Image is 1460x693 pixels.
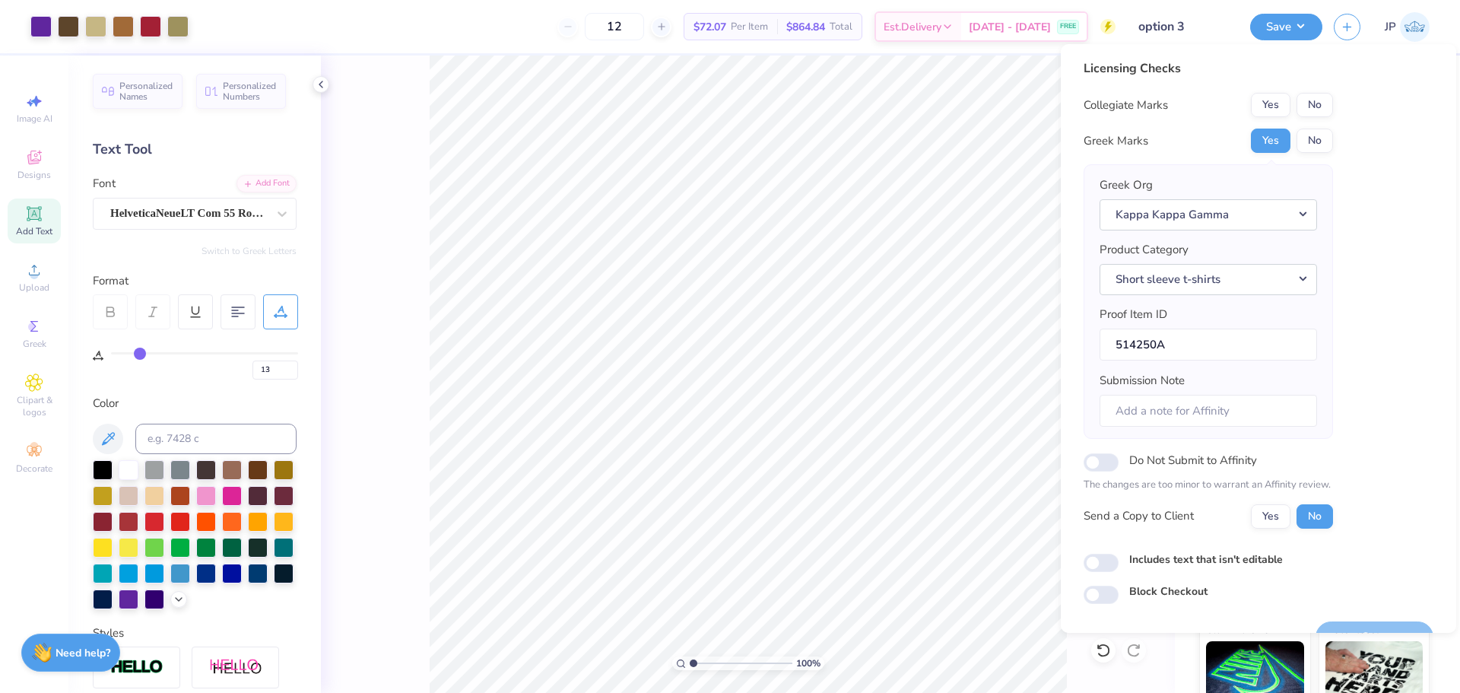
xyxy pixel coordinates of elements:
[1251,129,1290,153] button: Yes
[16,463,52,475] span: Decorate
[93,175,116,192] label: Font
[585,13,644,40] input: – –
[830,19,852,35] span: Total
[1129,552,1283,567] label: Includes text that isn't editable
[1129,583,1208,599] label: Block Checkout
[1100,199,1317,230] button: Kappa Kappa Gamma
[1385,18,1396,36] span: JP
[1084,59,1333,78] div: Licensing Checks
[223,81,277,102] span: Personalized Numbers
[1251,504,1290,529] button: Yes
[969,19,1051,35] span: [DATE] - [DATE]
[884,19,941,35] span: Est. Delivery
[1385,12,1430,42] a: JP
[1251,93,1290,117] button: Yes
[693,19,726,35] span: $72.07
[8,394,61,418] span: Clipart & logos
[110,659,163,676] img: Stroke
[1100,241,1189,259] label: Product Category
[202,245,297,257] button: Switch to Greek Letters
[135,424,297,454] input: e.g. 7428 c
[93,139,297,160] div: Text Tool
[17,169,51,181] span: Designs
[731,19,768,35] span: Per Item
[209,658,262,677] img: Shadow
[1084,132,1148,150] div: Greek Marks
[1129,450,1257,470] label: Do Not Submit to Affinity
[236,175,297,192] div: Add Font
[93,272,298,290] div: Format
[1297,129,1333,153] button: No
[93,625,297,642] div: Styles
[1100,306,1167,323] label: Proof Item ID
[1100,372,1185,389] label: Submission Note
[796,656,820,670] span: 100 %
[19,281,49,294] span: Upload
[1100,395,1317,428] input: Add a note for Affinity
[786,19,825,35] span: $864.84
[56,646,110,660] strong: Need help?
[1084,478,1333,493] p: The changes are too minor to warrant an Affinity review.
[23,338,46,350] span: Greek
[1297,504,1333,529] button: No
[93,395,297,412] div: Color
[1297,93,1333,117] button: No
[1400,12,1430,42] img: John Paul Torres
[1100,264,1317,295] button: Short sleeve t-shirts
[1060,21,1076,32] span: FREE
[119,81,173,102] span: Personalized Names
[1100,176,1153,194] label: Greek Org
[17,113,52,125] span: Image AI
[16,225,52,237] span: Add Text
[1084,97,1168,114] div: Collegiate Marks
[1127,11,1239,42] input: Untitled Design
[1084,507,1194,525] div: Send a Copy to Client
[1250,14,1322,40] button: Save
